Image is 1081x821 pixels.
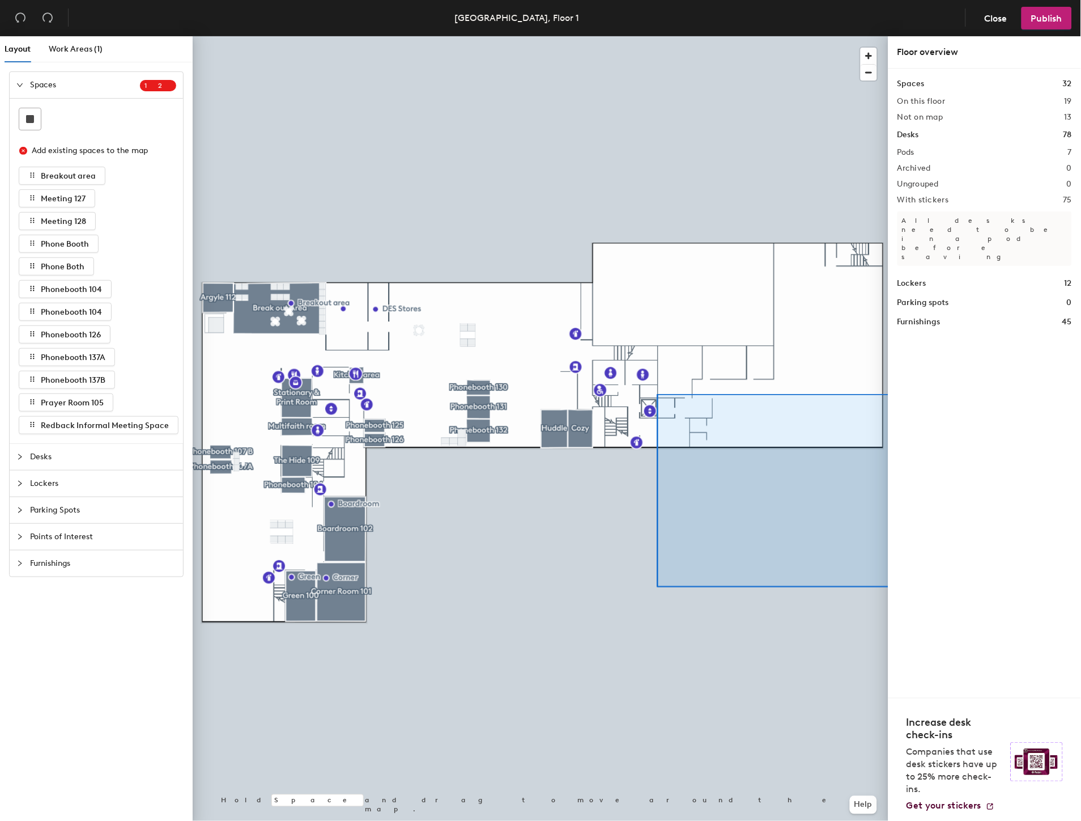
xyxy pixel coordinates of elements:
h2: 0 [1067,164,1072,173]
span: Phonebooth 137A [41,353,105,362]
h2: 7 [1068,148,1072,157]
button: Redback Informal Meeting Space [19,416,178,434]
a: Get your stickers [906,801,995,812]
span: expanded [16,82,23,88]
span: Spaces [30,72,140,98]
span: Phonebooth 104 [41,307,102,317]
span: Publish [1031,13,1062,24]
span: Points of Interest [30,524,176,550]
h2: 0 [1067,180,1072,189]
span: Desks [30,444,176,470]
span: Close [985,13,1007,24]
button: Phone Both [19,257,94,276]
span: Meeting 128 [41,217,86,226]
span: collapsed [16,560,23,567]
h2: Pods [897,148,914,157]
button: Help [850,796,877,814]
span: close-circle [19,147,27,155]
h1: 12 [1065,277,1072,290]
span: 1 [144,82,158,90]
h1: Parking spots [897,297,949,309]
h1: 78 [1063,129,1072,141]
h1: Lockers [897,277,926,290]
span: Meeting 127 [41,194,86,204]
h2: 19 [1064,97,1072,106]
button: Publish [1022,7,1072,29]
span: Prayer Room 105 [41,398,104,408]
button: Phonebooth 137B [19,371,115,389]
button: Redo (⌘ + ⇧ + Z) [36,7,59,29]
button: Undo (⌘ + Z) [9,7,32,29]
span: Layout [5,44,31,54]
button: Meeting 127 [19,189,95,208]
span: Phonebooth 137B [41,375,105,385]
h1: Furnishings [897,316,940,328]
h2: Archived [897,164,931,173]
p: Companies that use desk stickers have up to 25% more check-ins. [906,746,1004,796]
h2: Ungrouped [897,180,939,189]
span: Phone Booth [41,239,89,249]
h2: Not on map [897,113,943,122]
span: collapsed [16,454,23,460]
h2: 75 [1063,196,1072,205]
button: Phone Booth [19,235,99,253]
button: Phonebooth 104 [19,280,112,298]
span: collapsed [16,507,23,514]
div: Floor overview [897,45,1072,59]
span: Parking Spots [30,497,176,523]
button: Phonebooth 126 [19,325,110,344]
span: Breakout area [41,171,96,181]
h1: 45 [1062,316,1072,328]
span: 2 [158,82,172,90]
span: Lockers [30,471,176,497]
span: collapsed [16,480,23,487]
button: Phonebooth 104 [19,303,112,321]
h2: On this floor [897,97,946,106]
h1: Desks [897,129,919,141]
div: [GEOGRAPHIC_DATA], Floor 1 [455,11,580,25]
button: Phonebooth 137A [19,348,115,366]
p: All desks need to be in a pod before saving [897,211,1072,266]
button: Meeting 128 [19,212,96,230]
h2: With stickers [897,196,949,205]
button: Prayer Room 105 [19,393,113,412]
span: collapsed [16,534,23,540]
h1: 32 [1063,78,1072,90]
h4: Increase desk check-ins [906,717,1004,742]
span: Redback Informal Meeting Space [41,421,169,430]
button: Breakout area [19,167,105,185]
span: Phonebooth 126 [41,330,101,340]
span: Get your stickers [906,801,981,811]
img: Sticker logo [1011,743,1063,781]
h1: Spaces [897,78,925,90]
sup: 12 [140,80,176,91]
span: Furnishings [30,551,176,577]
button: Close [975,7,1017,29]
span: Work Areas (1) [49,44,103,54]
span: Phone Both [41,262,84,272]
div: Add existing spaces to the map [32,145,167,157]
h1: 0 [1067,297,1072,309]
h2: 13 [1064,113,1072,122]
span: Phonebooth 104 [41,285,102,294]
